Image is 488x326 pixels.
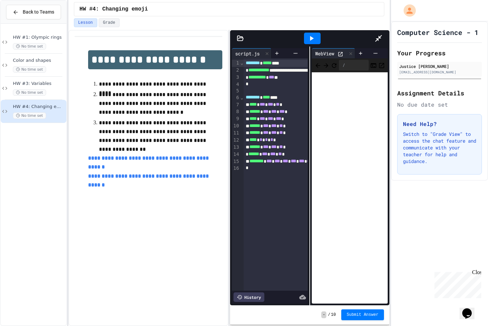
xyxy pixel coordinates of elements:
[74,18,97,27] button: Lesson
[403,131,476,165] p: Switch to "Grade View" to access the chat feature and communicate with your teacher for help and ...
[232,102,240,109] div: 7
[331,312,336,318] span: 10
[321,311,326,318] span: -
[13,112,46,119] span: No time set
[232,48,271,58] div: script.js
[378,61,385,69] button: Open in new tab
[6,5,61,19] button: Back to Teams
[240,60,243,66] span: Fold line
[13,104,65,110] span: HW #4: Changing emoji
[13,58,65,64] span: Color and shapes
[232,108,240,115] div: 8
[13,35,65,40] span: HW #1: Olympic rings
[232,158,240,165] div: 15
[314,61,321,69] span: Back
[232,74,240,81] div: 3
[323,61,329,69] span: Forward
[312,48,355,58] div: WebView
[328,312,330,318] span: /
[13,66,46,73] span: No time set
[432,269,481,298] iframe: chat widget
[232,81,240,88] div: 4
[460,299,481,319] iframe: chat widget
[312,72,388,304] iframe: Web Preview
[396,3,418,18] div: My Account
[339,60,369,71] div: /
[240,95,243,100] span: Fold line
[331,61,338,69] button: Refresh
[80,5,148,13] span: HW #4: Changing emoji
[232,151,240,158] div: 14
[312,50,338,57] div: WebView
[232,130,240,137] div: 11
[403,120,476,128] h3: Need Help?
[347,312,379,318] span: Submit Answer
[399,70,480,75] div: [EMAIL_ADDRESS][DOMAIN_NAME]
[232,50,263,57] div: script.js
[232,67,240,74] div: 2
[397,48,482,58] h2: Your Progress
[370,61,377,69] button: Console
[13,89,46,96] span: No time set
[232,123,240,130] div: 10
[13,43,46,50] span: No time set
[233,292,264,302] div: History
[397,88,482,98] h2: Assignment Details
[232,137,240,144] div: 12
[341,309,384,320] button: Submit Answer
[232,115,240,123] div: 9
[3,3,47,43] div: Chat with us now!Close
[99,18,120,27] button: Grade
[232,144,240,151] div: 13
[399,63,480,69] div: Justice [PERSON_NAME]
[397,28,479,37] h1: Computer Science - 1
[232,60,240,67] div: 1
[23,8,54,16] span: Back to Teams
[232,165,240,172] div: 16
[232,88,240,94] div: 5
[397,101,482,109] div: No due date set
[13,81,65,87] span: HW #3: Variables
[232,94,240,102] div: 6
